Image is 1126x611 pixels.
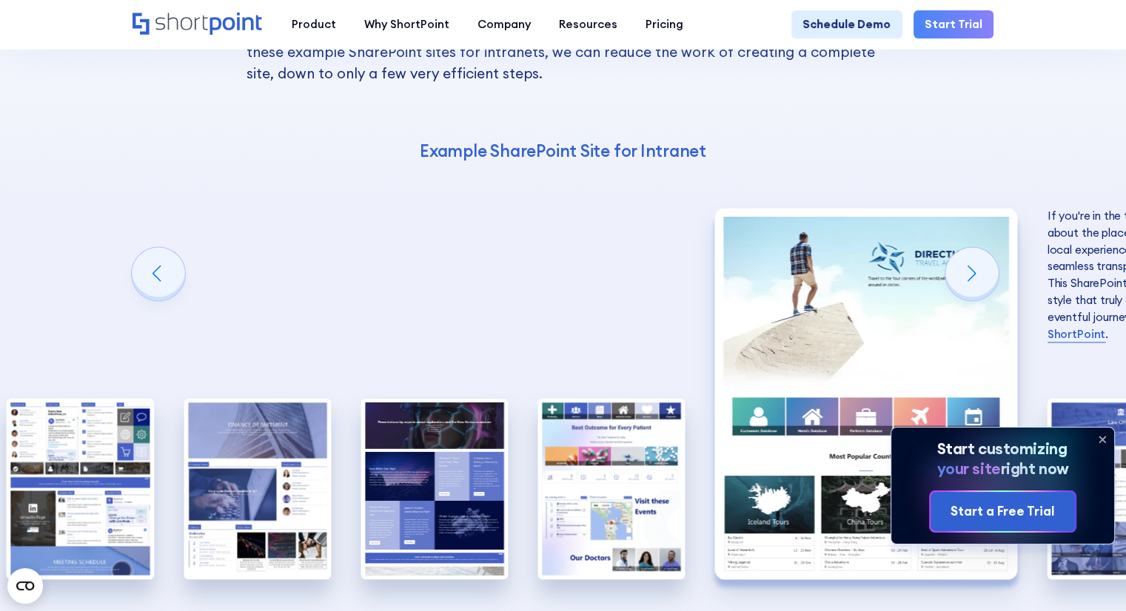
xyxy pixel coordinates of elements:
[364,16,449,33] div: Why ShortPoint
[631,10,697,38] a: Pricing
[791,10,902,38] a: Schedule Demo
[715,208,1018,579] div: 7 / 10
[278,10,350,38] a: Product
[132,247,185,300] div: Previous slide
[361,398,508,579] img: Best SharePoint Intranet Example Technology
[914,10,993,38] a: Start Trial
[350,10,463,38] a: Why ShortPoint
[951,502,1055,521] div: Start a Free Trial
[7,568,43,604] button: Open CMP widget
[7,398,154,579] img: Intranet Page Example Social
[1052,540,1126,611] iframe: Chat Widget
[545,10,631,38] a: Resources
[133,13,264,37] a: Home
[1048,326,1105,343] a: ShortPoint
[715,208,1018,579] img: Best SharePoint Intranet Travel
[184,398,331,579] div: 4 / 10
[538,398,686,579] div: 6 / 10
[7,398,154,579] div: 3 / 10
[463,10,545,38] a: Company
[247,140,880,162] h4: Example SharePoint Site for Intranet
[931,492,1076,531] a: Start a Free Trial
[477,16,531,33] div: Company
[646,16,683,33] div: Pricing
[292,16,336,33] div: Product
[559,16,617,33] div: Resources
[184,398,331,579] img: Best SharePoint Intranet Example Department
[538,398,686,579] img: Best Intranet Example Healthcare
[361,398,508,579] div: 5 / 10
[945,247,999,300] div: Next slide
